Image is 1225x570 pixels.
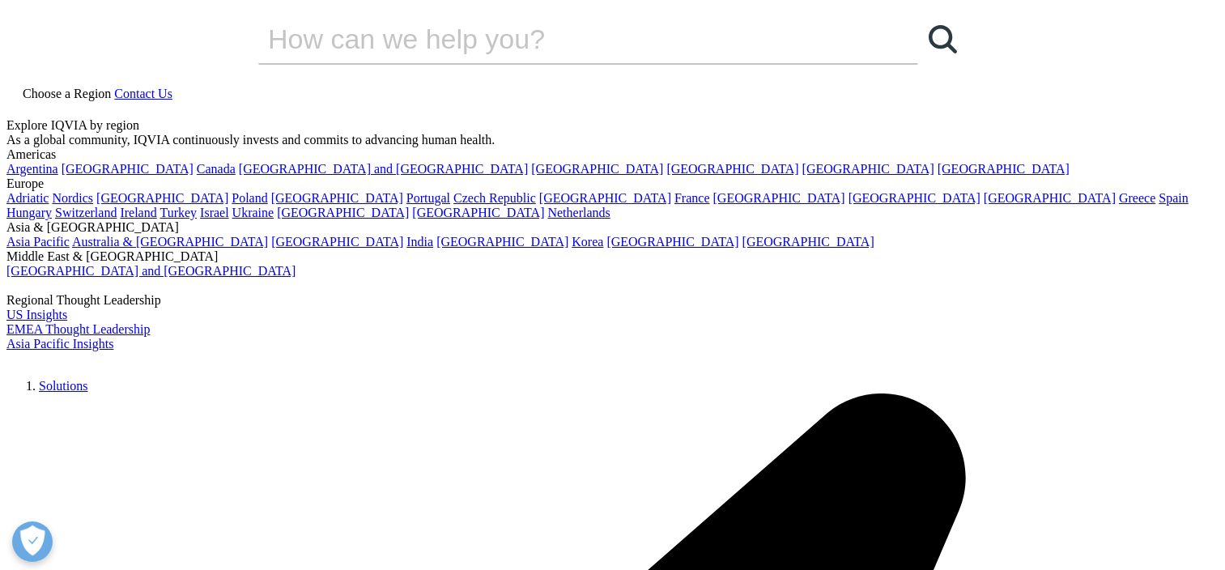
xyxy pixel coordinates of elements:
a: Netherlands [547,206,610,219]
a: [GEOGRAPHIC_DATA] [271,191,403,205]
a: Ireland [120,206,156,219]
input: Search [258,15,872,63]
a: Israel [200,206,229,219]
a: Spain [1159,191,1188,205]
div: Europe [6,177,1219,191]
a: [GEOGRAPHIC_DATA] and [GEOGRAPHIC_DATA] [239,162,528,176]
span: Choose a Region [23,87,111,100]
a: India [406,235,433,249]
a: Asia Pacific Insights [6,337,113,351]
div: Asia & [GEOGRAPHIC_DATA] [6,220,1219,235]
a: France [674,191,710,205]
a: Solutions [39,379,87,393]
a: Poland [232,191,267,205]
a: [GEOGRAPHIC_DATA] [606,235,738,249]
button: Open Preferences [12,521,53,562]
a: Adriatic [6,191,49,205]
a: Ukraine [232,206,274,219]
a: [GEOGRAPHIC_DATA] [802,162,934,176]
div: Middle East & [GEOGRAPHIC_DATA] [6,249,1219,264]
a: Czech Republic [453,191,536,205]
a: Nordics [52,191,93,205]
a: Switzerland [55,206,117,219]
a: Argentina [6,162,58,176]
a: [GEOGRAPHIC_DATA] [849,191,980,205]
a: Search [918,15,967,63]
div: Regional Thought Leadership [6,293,1219,308]
a: [GEOGRAPHIC_DATA] [96,191,228,205]
a: [GEOGRAPHIC_DATA] [666,162,798,176]
div: As a global community, IQVIA continuously invests and commits to advancing human health. [6,133,1219,147]
a: [GEOGRAPHIC_DATA] [277,206,409,219]
a: Australia & [GEOGRAPHIC_DATA] [72,235,268,249]
a: [GEOGRAPHIC_DATA] [938,162,1070,176]
a: [GEOGRAPHIC_DATA] [984,191,1116,205]
a: Greece [1119,191,1155,205]
a: Hungary [6,206,52,219]
div: Explore IQVIA by region [6,118,1219,133]
a: [GEOGRAPHIC_DATA] [713,191,845,205]
div: Americas [6,147,1219,162]
a: [GEOGRAPHIC_DATA] [271,235,403,249]
a: EMEA Thought Leadership [6,322,150,336]
a: [GEOGRAPHIC_DATA] [539,191,671,205]
a: [GEOGRAPHIC_DATA] [436,235,568,249]
a: Contact Us [114,87,172,100]
a: Canada [197,162,236,176]
a: [GEOGRAPHIC_DATA] [412,206,544,219]
a: Asia Pacific [6,235,70,249]
a: [GEOGRAPHIC_DATA] and [GEOGRAPHIC_DATA] [6,264,296,278]
a: Turkey [160,206,197,219]
a: Portugal [406,191,450,205]
a: US Insights [6,308,67,321]
a: [GEOGRAPHIC_DATA] [62,162,194,176]
a: [GEOGRAPHIC_DATA] [531,162,663,176]
a: [GEOGRAPHIC_DATA] [742,235,874,249]
svg: Search [929,25,957,53]
a: Korea [572,235,603,249]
